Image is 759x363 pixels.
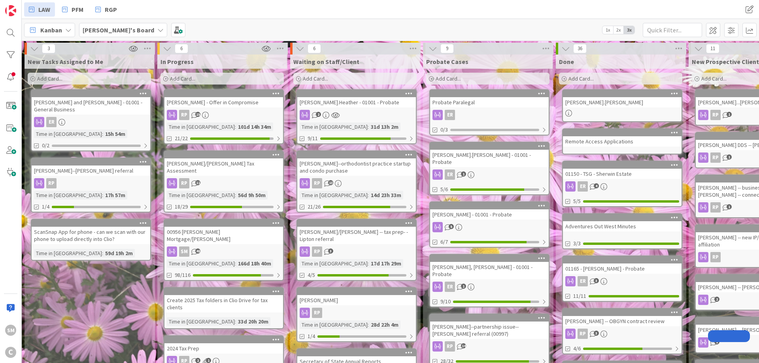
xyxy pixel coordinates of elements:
[710,252,721,262] div: RP
[164,158,283,176] div: [PERSON_NAME]/[PERSON_NAME] Tax Assessment
[430,282,549,292] div: ER
[236,259,273,268] div: 166d 18h 40m
[563,97,682,107] div: [PERSON_NAME].[PERSON_NAME]
[426,58,468,66] span: Probate Cases
[164,336,283,354] div: 2024 Tax Prep
[91,2,122,17] a: RGP
[235,259,236,268] span: :
[167,317,235,326] div: Time in [GEOGRAPHIC_DATA]
[164,219,284,281] a: 00956 [PERSON_NAME] Mortgage/[PERSON_NAME]SMTime in [GEOGRAPHIC_DATA]:166d 18h 40m98/116
[559,58,574,66] span: Done
[167,122,235,131] div: Time in [GEOGRAPHIC_DATA]
[368,320,369,329] span: :
[164,343,283,354] div: 2024 Tax Prep
[175,203,188,211] span: 18/29
[369,320,400,329] div: 28d 22h 4m
[563,90,682,107] div: [PERSON_NAME].[PERSON_NAME]
[164,97,283,107] div: [PERSON_NAME] - Offer in Compromise
[568,75,594,82] span: Add Card...
[368,191,369,199] span: :
[102,191,103,199] span: :
[710,202,721,213] div: RP
[563,129,682,147] div: Remote Access Applications
[563,214,682,231] div: Adventures Out West Minutes
[42,44,55,53] span: 3
[5,5,16,16] img: Visit kanbanzone.com
[297,308,416,318] div: RP
[328,180,333,185] span: 13
[179,178,189,188] div: RP
[103,249,135,258] div: 59d 19h 2m
[46,117,57,127] div: ER
[308,332,315,340] span: 1/4
[445,341,455,352] div: RP
[42,203,49,211] span: 1/4
[308,203,321,211] span: 21/26
[206,358,211,363] span: 1
[300,122,368,131] div: Time in [GEOGRAPHIC_DATA]
[563,256,682,274] div: 01165 - [PERSON_NAME] - Probate
[167,191,235,199] div: Time in [GEOGRAPHIC_DATA]
[164,110,283,120] div: RP
[179,110,189,120] div: RP
[32,97,150,115] div: [PERSON_NAME] and [PERSON_NAME] - 01001 - General Business
[430,150,549,167] div: [PERSON_NAME].[PERSON_NAME] - 01001 - Probate
[170,75,195,82] span: Add Card...
[40,25,62,35] span: Kanban
[440,297,451,306] span: 9/10
[701,75,727,82] span: Add Card...
[573,292,586,300] span: 11/11
[235,122,236,131] span: :
[297,97,416,107] div: [PERSON_NAME].Heather - 01001 - Probate
[563,221,682,231] div: Adventures Out West Minutes
[31,158,151,213] a: [PERSON_NAME]--[PERSON_NAME] referralRPTime in [GEOGRAPHIC_DATA]:17h 57m1/4
[573,197,581,205] span: 5/5
[445,110,455,120] div: ER
[312,246,322,257] div: RP
[430,322,549,339] div: [PERSON_NAME]--partnership issue--[PERSON_NAME] referral (00997)
[32,90,150,115] div: [PERSON_NAME] and [PERSON_NAME] - 01001 - General Business
[430,110,549,120] div: ER
[440,185,448,194] span: 5/6
[562,128,682,154] a: Remote Access Applications
[297,220,416,244] div: [PERSON_NAME]/[PERSON_NAME] -- tax prep- - Lipton referral
[297,246,416,257] div: RP
[308,271,315,279] span: 4/5
[710,110,721,120] div: RP
[32,220,150,244] div: ScanSnap App for phone - can we scan with our phone to upload directly into Clio?
[461,284,466,289] span: 1
[563,136,682,147] div: Remote Access Applications
[236,122,273,131] div: 101d 14h 34m
[461,343,466,348] span: 14
[594,183,599,188] span: 4
[195,248,200,254] span: 48
[32,166,150,176] div: [PERSON_NAME]--[PERSON_NAME] referral
[436,75,461,82] span: Add Card...
[430,202,549,220] div: [PERSON_NAME] - 01001 - Probate
[562,89,682,122] a: [PERSON_NAME].[PERSON_NAME]
[46,178,57,188] div: RP
[368,122,369,131] span: :
[195,358,200,363] span: 2
[164,246,283,257] div: SM
[293,58,359,66] span: Waiting on Staff/Client
[440,126,448,134] span: 0/3
[297,227,416,244] div: [PERSON_NAME]/[PERSON_NAME] -- tax prep- - Lipton referral
[32,117,150,127] div: ER
[613,26,624,34] span: 2x
[5,347,16,358] div: C
[445,169,455,180] div: ER
[296,219,417,281] a: [PERSON_NAME]/[PERSON_NAME] -- tax prep- - Lipton referralRPTime in [GEOGRAPHIC_DATA]:17d 17h 29m4/5
[573,344,581,353] span: 4/6
[83,26,154,34] b: [PERSON_NAME]'s Board
[369,191,403,199] div: 14d 23h 33m
[430,143,549,167] div: [PERSON_NAME].[PERSON_NAME] - 01001 - Probate
[430,341,549,352] div: RP
[312,178,322,188] div: RP
[297,90,416,107] div: [PERSON_NAME].Heather - 01001 - Probate
[105,5,117,14] span: RGP
[175,271,191,279] span: 98/116
[430,169,549,180] div: ER
[461,171,466,177] span: 1
[103,191,127,199] div: 17h 57m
